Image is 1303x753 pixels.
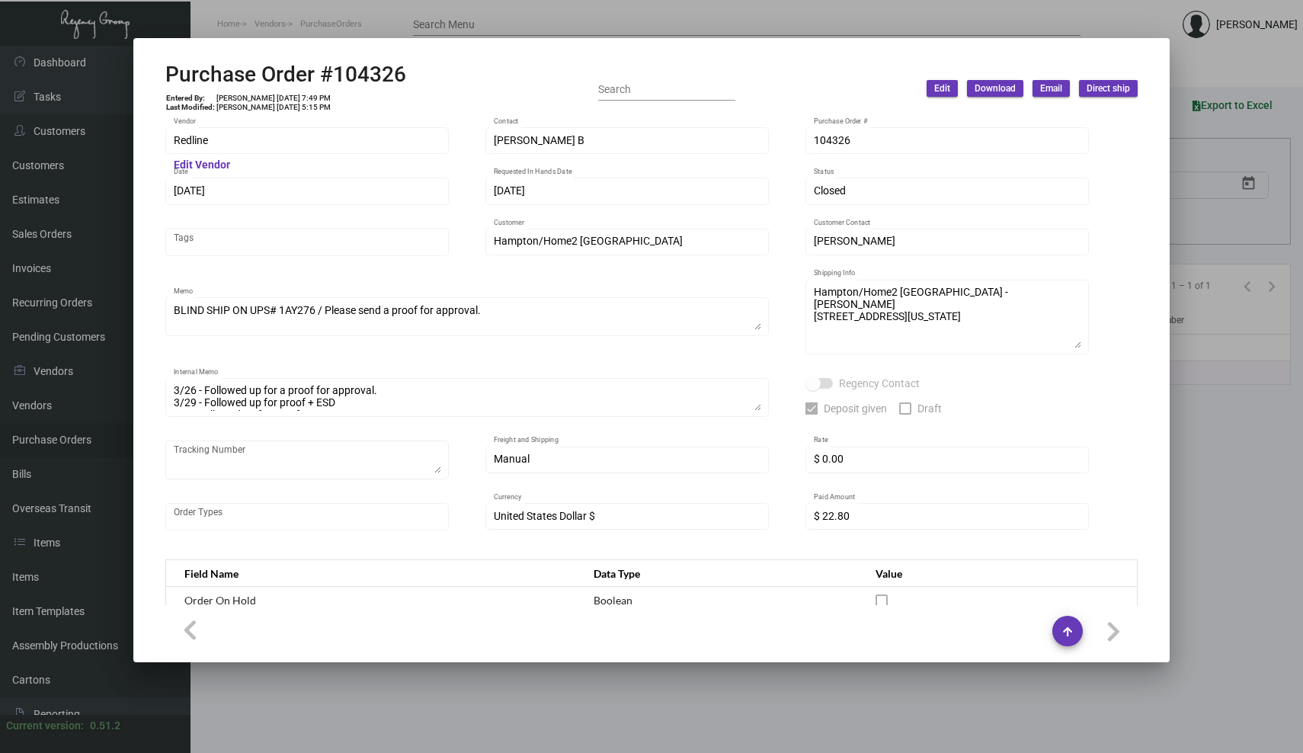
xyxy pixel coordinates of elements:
td: [PERSON_NAME] [DATE] 5:15 PM [216,103,331,112]
td: [PERSON_NAME] [DATE] 7:49 PM [216,94,331,103]
span: Manual [494,453,530,465]
span: Order On Hold [184,594,256,607]
button: Download [967,80,1023,97]
span: Deposit given [824,399,887,418]
div: 0.51.2 [90,718,120,734]
mat-hint: Edit Vendor [174,159,230,171]
th: Field Name [166,560,579,587]
span: Direct ship [1087,82,1130,95]
th: Value [860,560,1137,587]
span: Download [975,82,1016,95]
span: Draft [917,399,942,418]
button: Email [1032,80,1070,97]
span: Boolean [594,594,632,607]
span: Regency Contact [839,374,920,393]
span: Email [1040,82,1062,95]
button: Direct ship [1079,80,1138,97]
div: Current version: [6,718,84,734]
span: Closed [814,184,846,197]
h2: Purchase Order #104326 [165,62,406,88]
th: Data Type [578,560,860,587]
span: Edit [934,82,950,95]
button: Edit [927,80,958,97]
td: Entered By: [165,94,216,103]
td: Last Modified: [165,103,216,112]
